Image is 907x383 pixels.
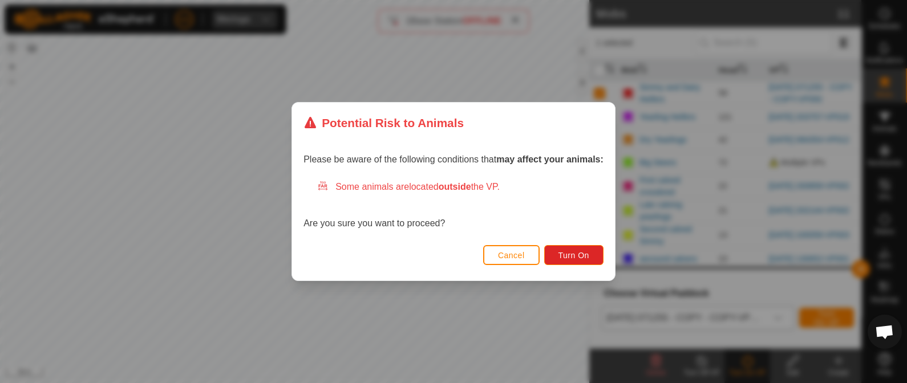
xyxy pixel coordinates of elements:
div: Potential Risk to Animals [303,114,464,132]
strong: may affect your animals: [496,154,604,164]
div: Some animals are [317,180,604,194]
div: Are you sure you want to proceed? [303,180,604,230]
div: Open chat [868,315,902,349]
button: Cancel [483,245,540,265]
span: located the VP. [409,182,500,191]
span: Please be aware of the following conditions that [303,154,604,164]
strong: outside [439,182,471,191]
span: Turn On [558,251,589,260]
span: Cancel [498,251,525,260]
button: Turn On [544,245,604,265]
